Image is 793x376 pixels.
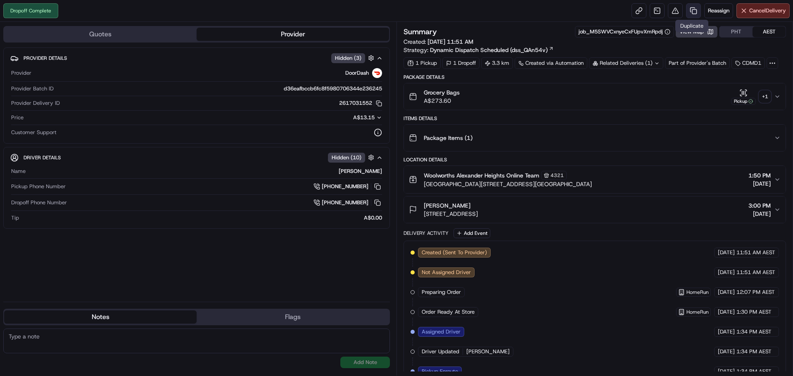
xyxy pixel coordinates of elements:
[404,125,786,151] button: Package Items (1)
[736,328,772,336] span: 1:34 PM AEST
[424,134,472,142] span: Package Items ( 1 )
[736,269,775,276] span: 11:51 AM AEST
[29,168,382,175] div: [PERSON_NAME]
[404,74,786,80] div: Package Details
[718,249,735,256] span: [DATE]
[708,7,729,14] span: Reassign
[404,166,786,193] button: Woolworths Alexander Heights Online Team4321[GEOGRAPHIC_DATA][STREET_ADDRESS][GEOGRAPHIC_DATA]1:5...
[8,121,15,127] div: 📗
[442,57,480,69] div: 1 Dropoff
[422,308,475,316] span: Order Ready At Store
[21,53,149,62] input: Got a question? Start typing here...
[736,3,790,18] button: CancelDelivery
[24,55,67,61] span: Provider Details
[11,85,54,92] span: Provider Batch ID
[719,26,753,37] button: PHT
[736,308,772,316] span: 1:30 PM AEST
[422,249,487,256] span: Created (Sent To Provider)
[4,28,197,41] button: Quotes
[8,79,23,94] img: 1736555255976-a54dd68f-1ca7-489b-9aae-adbdc363a1c4
[404,156,786,163] div: Location Details
[11,214,19,222] span: Tip
[10,151,383,164] button: Driver DetailsHidden (10)
[731,57,765,69] div: CDMD1
[82,140,100,146] span: Pylon
[422,368,458,375] span: Pickup Enroute
[736,368,772,375] span: 1:34 PM AEST
[748,180,771,188] span: [DATE]
[424,201,470,210] span: [PERSON_NAME]
[331,53,376,63] button: Hidden (3)
[427,38,473,45] span: [DATE] 11:51 AM
[11,69,31,77] span: Provider
[453,228,490,238] button: Add Event
[24,154,61,161] span: Driver Details
[339,99,382,107] button: 2617031552
[313,182,382,191] a: [PHONE_NUMBER]
[748,201,771,210] span: 3:00 PM
[4,310,197,324] button: Notes
[70,121,76,127] div: 💻
[718,328,735,336] span: [DATE]
[759,91,771,102] div: + 1
[718,348,735,355] span: [DATE]
[404,230,449,236] div: Delivery Activity
[345,69,369,77] span: DoorDash
[422,289,461,296] span: Preparing Order
[404,196,786,223] button: [PERSON_NAME][STREET_ADDRESS]3:00 PM[DATE]
[353,114,375,121] span: A$13.15
[579,28,670,35] button: job_M5SWVCxnyeCxFUpvXmRpdj
[718,368,735,375] span: [DATE]
[322,183,368,190] span: [PHONE_NUMBER]
[731,89,771,105] button: Pickup+1
[11,183,66,190] span: Pickup Phone Number
[718,308,735,316] span: [DATE]
[10,51,383,65] button: Provider DetailsHidden (3)
[284,85,382,92] span: d36eafbccb6fc8f5980706344e236245
[11,129,57,136] span: Customer Support
[718,289,735,296] span: [DATE]
[8,33,150,46] p: Welcome 👋
[551,172,564,179] span: 4321
[309,114,382,121] button: A$13.15
[424,97,460,105] span: A$273.60
[422,269,471,276] span: Not Assigned Driver
[424,88,460,97] span: Grocery Bags
[197,28,389,41] button: Provider
[731,89,756,105] button: Pickup
[313,198,382,207] a: [PHONE_NUMBER]
[748,171,771,180] span: 1:50 PM
[430,46,548,54] span: Dynamic Dispatch Scheduled (dss_QAn54v)
[731,98,756,105] div: Pickup
[748,210,771,218] span: [DATE]
[466,348,510,355] span: [PERSON_NAME]
[753,26,786,37] button: AEST
[718,269,735,276] span: [DATE]
[736,249,775,256] span: 11:51 AM AEST
[515,57,587,69] a: Created via Automation
[686,309,709,315] span: HomeRun
[5,116,66,131] a: 📗Knowledge Base
[422,348,459,355] span: Driver Updated
[404,38,473,46] span: Created:
[140,81,150,91] button: Start new chat
[704,3,733,18] button: Reassign
[11,99,60,107] span: Provider Delivery ID
[11,199,67,206] span: Dropoff Phone Number
[404,115,786,122] div: Items Details
[736,348,772,355] span: 1:34 PM AEST
[736,289,775,296] span: 12:07 PM AEST
[675,20,708,32] div: Duplicate
[404,46,554,54] div: Strategy:
[404,57,441,69] div: 1 Pickup
[11,114,24,121] span: Price
[66,116,136,131] a: 💻API Documentation
[17,120,63,128] span: Knowledge Base
[328,152,376,163] button: Hidden (10)
[424,210,478,218] span: [STREET_ADDRESS]
[372,68,382,78] img: doordash_logo_v2.png
[749,7,786,14] span: Cancel Delivery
